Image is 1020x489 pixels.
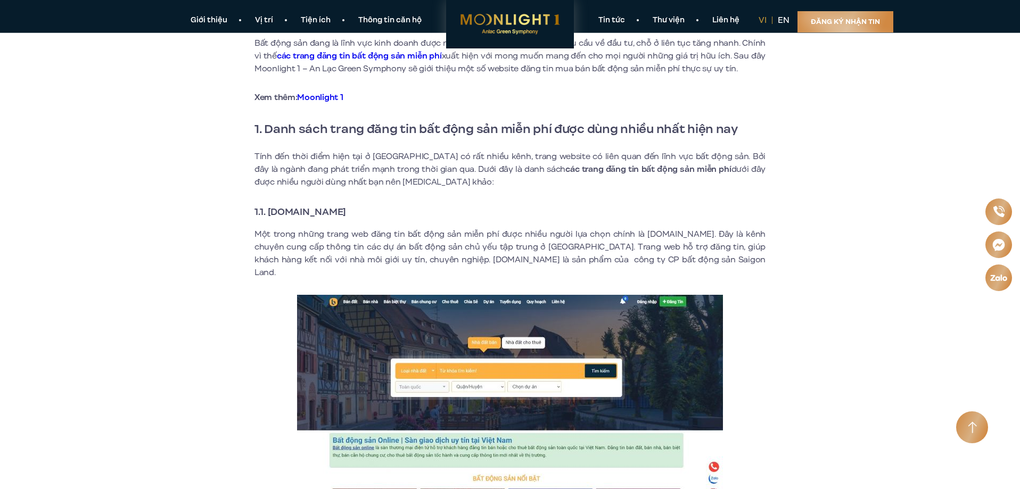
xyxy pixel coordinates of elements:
a: Thư viện [639,15,698,26]
a: Giới thiệu [177,15,241,26]
a: Moonlight 1 [297,92,343,103]
img: Arrow icon [968,421,977,434]
a: các trang đăng tin bất động sản miễn phí [277,50,442,62]
img: Zalo icon [990,273,1008,283]
a: en [778,14,789,26]
a: Tiện ích [287,15,344,26]
a: Tin tức [585,15,639,26]
a: Thông tin căn hộ [344,15,435,26]
strong: 1. Danh sách trang đăng tin bất động sản miễn phí được dùng nhiều nhất hiện nay [254,120,738,138]
strong: Xem thêm: [254,92,343,103]
a: Đăng ký nhận tin [797,11,893,32]
a: Liên hệ [698,15,753,26]
strong: các trang đăng tin bất động sản miễn phí [565,163,731,175]
img: Phone icon [992,205,1006,218]
p: Bất động sản đang là lĩnh vực kinh doanh được rất nhiều người quan tâm bởi nhu cầu về đầu tư, chỗ... [254,37,766,75]
a: Vị trí [241,15,287,26]
strong: 1.1. [DOMAIN_NAME] [254,205,346,219]
a: vi [759,14,767,26]
p: Một trong những trang web đăng tin bất động sản miễn phí được nhiều người lựa chọn chính là [DOMA... [254,228,766,279]
p: Tính đến thời điểm hiện tại ở [GEOGRAPHIC_DATA] có rất nhiều kênh, trang website có liên quan đến... [254,150,766,188]
img: Messenger icon [991,237,1006,252]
